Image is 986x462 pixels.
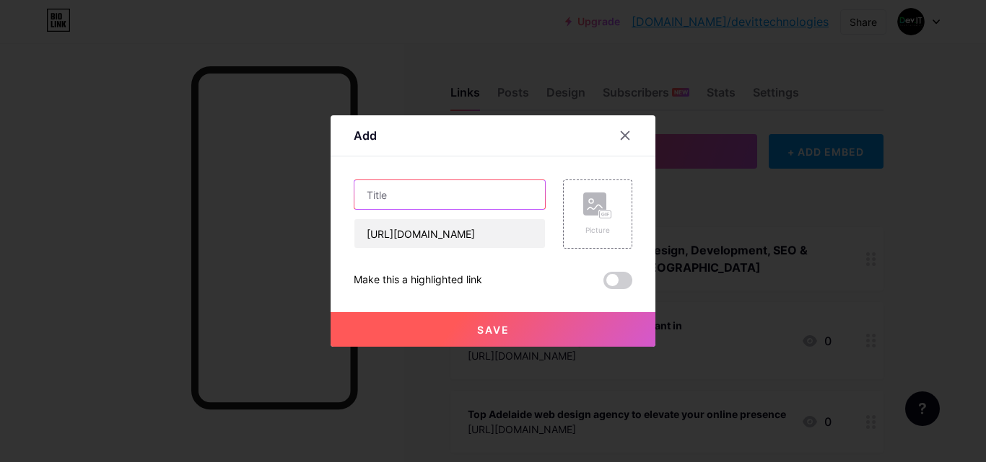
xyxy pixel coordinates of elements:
[354,180,545,209] input: Title
[354,127,377,144] div: Add
[331,312,655,347] button: Save
[477,324,510,336] span: Save
[354,272,482,289] div: Make this a highlighted link
[583,225,612,236] div: Picture
[354,219,545,248] input: URL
